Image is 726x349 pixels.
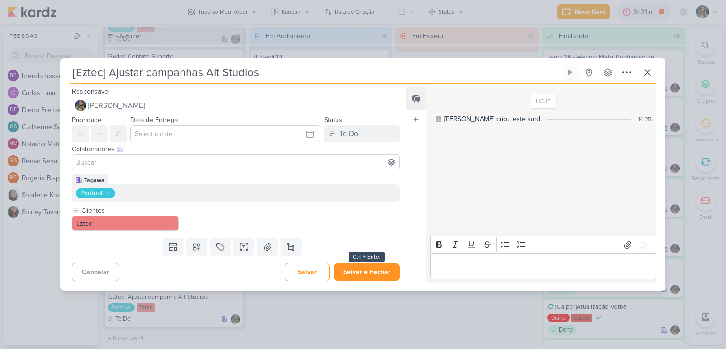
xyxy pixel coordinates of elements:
label: Status [324,116,342,124]
div: Tagawa [84,176,104,184]
button: Cancelar [72,263,119,281]
div: To Do [339,128,358,140]
div: Colaboradores [72,144,400,154]
div: Editor toolbar [430,236,656,254]
button: Salvar [285,263,330,281]
button: Eztec [72,216,179,231]
label: Data de Entrega [130,116,178,124]
label: Prioridade [72,116,102,124]
div: [PERSON_NAME] criou este kard [444,114,540,124]
div: Ctrl + Enter [349,252,385,262]
input: Buscar [74,157,398,168]
div: Ligar relógio [566,69,574,76]
img: Isabella Gutierres [75,100,86,111]
button: To Do [324,125,400,142]
input: Select a date [130,125,320,142]
button: Salvar e Fechar [334,263,400,281]
span: [PERSON_NAME] [88,100,145,111]
label: Clientes [80,206,179,216]
div: 14:25 [638,115,651,123]
button: [PERSON_NAME] [72,97,400,114]
input: Kard Sem Título [70,64,560,81]
div: Editor editing area: main [430,253,656,279]
div: Pontual [80,188,102,198]
label: Responsável [72,87,110,96]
